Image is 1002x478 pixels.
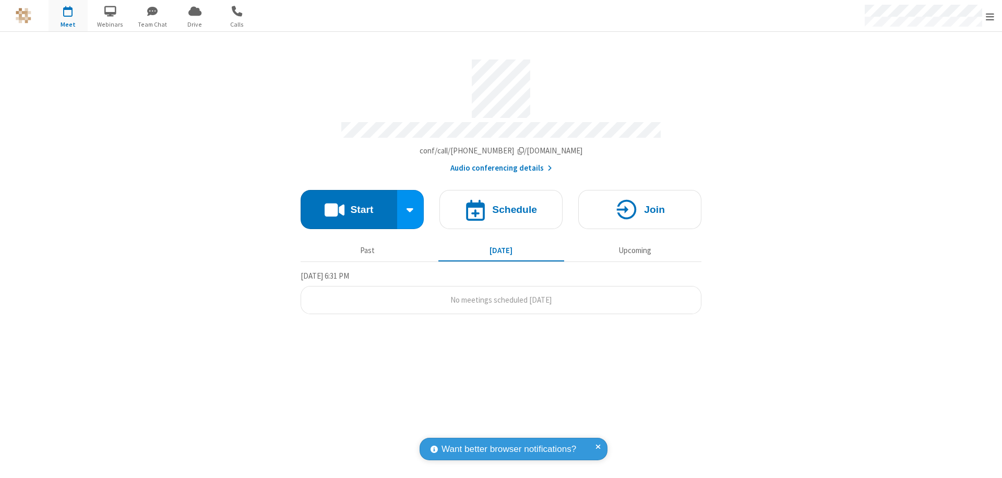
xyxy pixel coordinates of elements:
[438,241,564,260] button: [DATE]
[420,146,583,156] span: Copy my meeting room link
[301,271,349,281] span: [DATE] 6:31 PM
[450,295,552,305] span: No meetings scheduled [DATE]
[572,241,698,260] button: Upcoming
[91,20,130,29] span: Webinars
[218,20,257,29] span: Calls
[49,20,88,29] span: Meet
[350,205,373,214] h4: Start
[644,205,665,214] h4: Join
[301,270,701,315] section: Today's Meetings
[301,52,701,174] section: Account details
[976,451,994,471] iframe: Chat
[133,20,172,29] span: Team Chat
[420,145,583,157] button: Copy my meeting room linkCopy my meeting room link
[450,162,552,174] button: Audio conferencing details
[397,190,424,229] div: Start conference options
[442,443,576,456] span: Want better browser notifications?
[16,8,31,23] img: QA Selenium DO NOT DELETE OR CHANGE
[439,190,563,229] button: Schedule
[305,241,431,260] button: Past
[301,190,397,229] button: Start
[492,205,537,214] h4: Schedule
[578,190,701,229] button: Join
[175,20,214,29] span: Drive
